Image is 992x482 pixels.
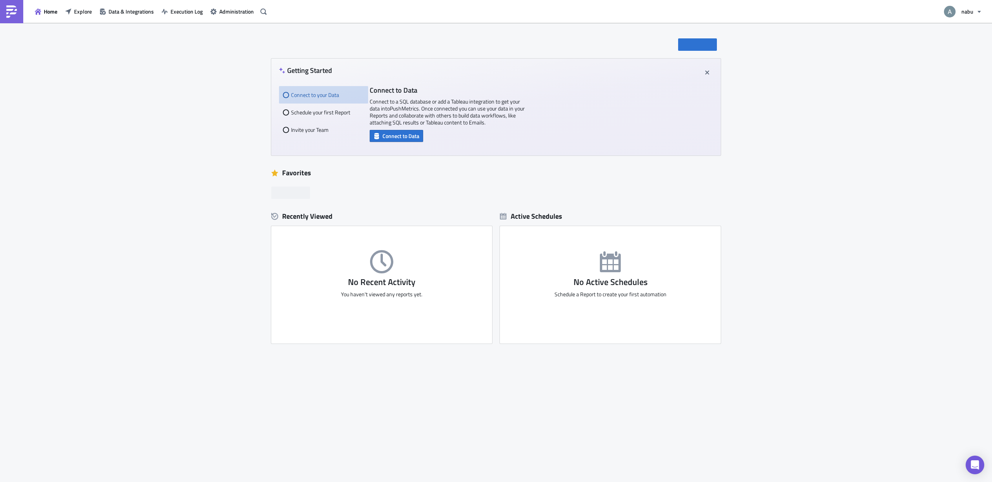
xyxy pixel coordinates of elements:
[382,132,419,140] span: Connect to Data
[370,98,525,126] p: Connect to a SQL database or add a Tableau integration to get your data into PushMetrics . Once c...
[939,3,986,20] button: nabu
[961,7,973,16] span: nabu
[370,86,525,94] h4: Connect to Data
[271,277,492,287] h3: No Recent Activity
[966,456,984,474] div: Open Intercom Messenger
[500,291,721,298] p: Schedule a Report to create your first automation
[74,7,92,16] span: Explore
[158,5,207,17] button: Execution Log
[283,121,358,138] div: Invite your Team
[61,5,96,17] button: Explore
[271,167,721,179] div: Favorites
[283,86,358,104] div: Connect to your Data
[31,5,61,17] button: Home
[943,5,956,18] img: Avatar
[271,291,492,298] p: You haven't viewed any reports yet.
[500,277,721,287] h3: No Active Schedules
[108,7,154,16] span: Data & Integrations
[5,5,18,18] img: PushMetrics
[279,66,332,74] h4: Getting Started
[370,131,423,139] a: Connect to Data
[44,7,57,16] span: Home
[283,104,358,121] div: Schedule your first Report
[271,211,492,222] div: Recently Viewed
[170,7,203,16] span: Execution Log
[500,212,562,221] div: Active Schedules
[370,130,423,142] button: Connect to Data
[96,5,158,17] button: Data & Integrations
[219,7,254,16] span: Administration
[207,5,258,17] button: Administration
